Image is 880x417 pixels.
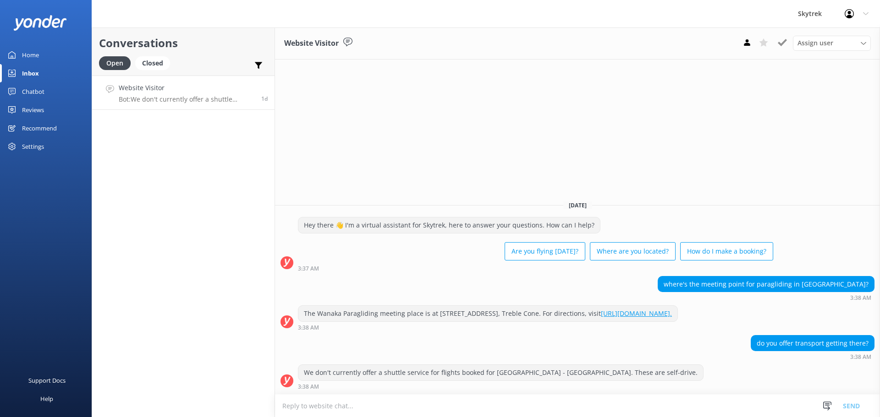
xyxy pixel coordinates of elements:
[850,295,871,301] strong: 3:38 AM
[601,309,672,318] a: [URL][DOMAIN_NAME].
[505,242,585,260] button: Are you flying [DATE]?
[850,354,871,360] strong: 3:38 AM
[28,371,66,390] div: Support Docs
[298,265,773,271] div: 03:37am 13-Aug-2025 (UTC +12:00) Pacific/Auckland
[751,336,874,351] div: do you offer transport getting there?
[751,353,874,360] div: 03:38am 13-Aug-2025 (UTC +12:00) Pacific/Auckland
[22,82,44,101] div: Chatbot
[119,83,254,93] h4: Website Visitor
[22,137,44,156] div: Settings
[298,324,678,330] div: 03:38am 13-Aug-2025 (UTC +12:00) Pacific/Auckland
[298,306,677,321] div: The Wanaka Paragliding meeting place is at [STREET_ADDRESS], Treble Cone. For directions, visit
[298,217,600,233] div: Hey there 👋 I'm a virtual assistant for Skytrek, here to answer your questions. How can I help?
[99,34,268,52] h2: Conversations
[261,95,268,103] span: 03:38am 13-Aug-2025 (UTC +12:00) Pacific/Auckland
[298,365,703,380] div: We don't currently offer a shuttle service for flights booked for [GEOGRAPHIC_DATA] - [GEOGRAPHIC...
[119,95,254,103] p: Bot: We don't currently offer a shuttle service for flights booked for [GEOGRAPHIC_DATA] - [GEOGR...
[563,201,592,209] span: [DATE]
[22,64,39,82] div: Inbox
[135,58,175,68] a: Closed
[135,56,170,70] div: Closed
[92,76,275,110] a: Website VisitorBot:We don't currently offer a shuttle service for flights booked for [GEOGRAPHIC_...
[22,119,57,137] div: Recommend
[658,276,874,292] div: where's the meeting point for paragliding in [GEOGRAPHIC_DATA]?
[284,38,339,49] h3: Website Visitor
[22,101,44,119] div: Reviews
[658,294,874,301] div: 03:38am 13-Aug-2025 (UTC +12:00) Pacific/Auckland
[298,266,319,271] strong: 3:37 AM
[40,390,53,408] div: Help
[298,384,319,390] strong: 3:38 AM
[298,383,704,390] div: 03:38am 13-Aug-2025 (UTC +12:00) Pacific/Auckland
[793,36,871,50] div: Assign User
[14,15,66,30] img: yonder-white-logo.png
[680,242,773,260] button: How do I make a booking?
[99,56,131,70] div: Open
[298,325,319,330] strong: 3:38 AM
[22,46,39,64] div: Home
[590,242,676,260] button: Where are you located?
[99,58,135,68] a: Open
[797,38,833,48] span: Assign user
